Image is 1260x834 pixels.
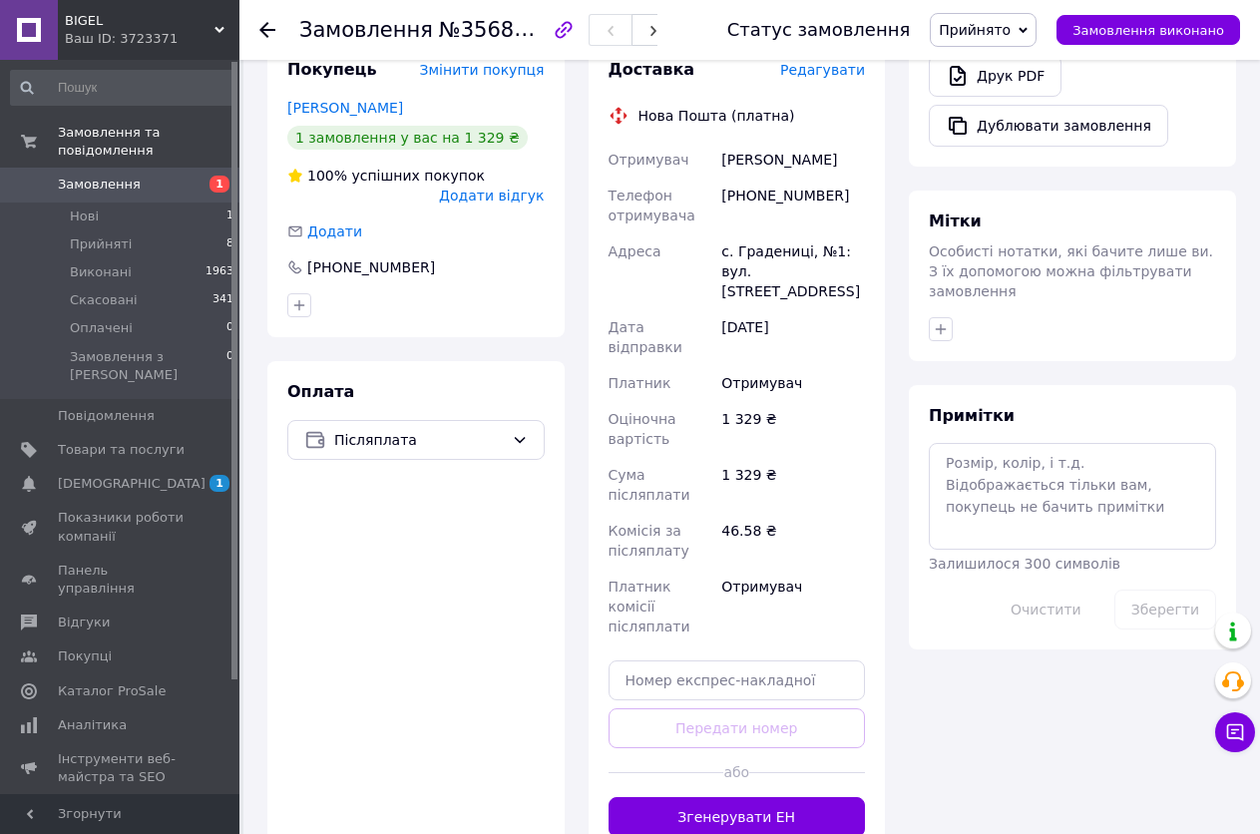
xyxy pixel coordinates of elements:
span: Аналітика [58,716,127,734]
span: Сума післяплати [609,467,690,503]
div: Нова Пошта (платна) [633,106,800,126]
span: Замовлення [299,18,433,42]
span: Адреса [609,243,661,259]
span: Прийняті [70,235,132,253]
button: Замовлення виконано [1056,15,1240,45]
span: Замовлення виконано [1072,23,1224,38]
span: Примітки [929,406,1015,425]
span: Залишилося 300 символів [929,556,1120,572]
div: 1 замовлення у вас на 1 329 ₴ [287,126,528,150]
div: [DATE] [717,309,869,365]
span: Замовлення [58,176,141,194]
div: Статус замовлення [727,20,911,40]
span: Дата відправки [609,319,682,355]
span: Покупці [58,647,112,665]
span: 100% [307,168,347,184]
span: або [723,762,749,782]
span: 8 [226,235,233,253]
button: Чат з покупцем [1215,712,1255,752]
span: 0 [226,348,233,384]
span: Виконані [70,263,132,281]
span: Отримувач [609,152,689,168]
div: Повернутися назад [259,20,275,40]
span: Інструменти веб-майстра та SEO [58,750,185,786]
span: 1 [210,176,229,193]
span: Особисті нотатки, які бачите лише ви. З їх допомогою можна фільтрувати замовлення [929,243,1213,299]
span: Оплата [287,382,354,401]
span: Замовлення та повідомлення [58,124,239,160]
span: Додати [307,223,362,239]
div: Отримувач [717,569,869,644]
a: Друк PDF [929,55,1061,97]
span: Додати відгук [439,188,544,204]
span: 1 [226,208,233,225]
span: Скасовані [70,291,138,309]
div: 1 329 ₴ [717,401,869,457]
span: Оціночна вартість [609,411,676,447]
div: с. Градениці, №1: вул. [STREET_ADDRESS] [717,233,869,309]
span: Каталог ProSale [58,682,166,700]
div: успішних покупок [287,166,485,186]
span: Телефон отримувача [609,188,695,223]
span: Відгуки [58,614,110,631]
span: Прийнято [939,22,1011,38]
span: Мітки [929,211,982,230]
span: Платник [609,375,671,391]
div: [PERSON_NAME] [717,142,869,178]
span: Показники роботи компанії [58,509,185,545]
div: [PHONE_NUMBER] [717,178,869,233]
span: Панель управління [58,562,185,598]
span: Товари та послуги [58,441,185,459]
span: Платник комісії післяплати [609,579,690,634]
input: Номер експрес-накладної [609,660,866,700]
span: Повідомлення [58,407,155,425]
span: BIGEL [65,12,214,30]
span: Післяплата [334,429,504,451]
input: Пошук [10,70,235,106]
span: Замовлення з [PERSON_NAME] [70,348,226,384]
span: Покупець [287,60,377,79]
span: Нові [70,208,99,225]
span: [DEMOGRAPHIC_DATA] [58,475,206,493]
button: Дублювати замовлення [929,105,1168,147]
a: [PERSON_NAME] [287,100,403,116]
span: Змінити покупця [420,62,545,78]
span: Доставка [609,60,695,79]
span: 0 [226,319,233,337]
span: №356886310 [439,17,581,42]
div: Ваш ID: 3723371 [65,30,239,48]
span: Оплачені [70,319,133,337]
span: Редагувати [780,62,865,78]
div: 1 329 ₴ [717,457,869,513]
span: 1963 [206,263,233,281]
span: 1 [210,475,229,492]
div: [PHONE_NUMBER] [305,257,437,277]
div: Отримувач [717,365,869,401]
span: Комісія за післяплату [609,523,689,559]
span: 341 [212,291,233,309]
div: 46.58 ₴ [717,513,869,569]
